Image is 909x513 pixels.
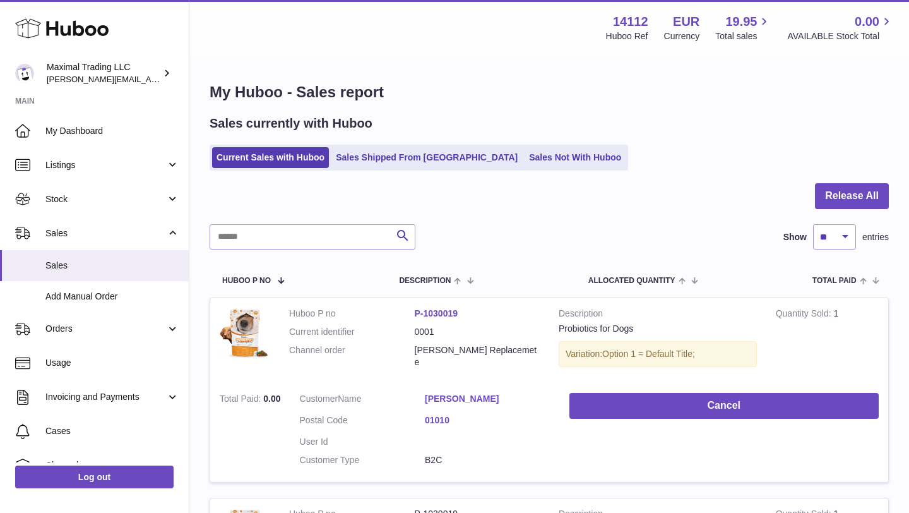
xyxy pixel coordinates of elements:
[855,13,879,30] span: 0.00
[812,277,857,285] span: Total paid
[300,393,425,408] dt: Name
[45,459,179,471] span: Channels
[569,393,879,419] button: Cancel
[47,74,253,84] span: [PERSON_NAME][EMAIL_ADDRESS][DOMAIN_NAME]
[588,277,675,285] span: ALLOCATED Quantity
[725,13,757,30] span: 19.95
[289,326,415,338] dt: Current identifier
[862,231,889,243] span: entries
[559,341,757,367] div: Variation:
[715,30,771,42] span: Total sales
[300,454,425,466] dt: Customer Type
[263,394,280,404] span: 0.00
[787,13,894,42] a: 0.00 AVAILABLE Stock Total
[602,349,695,359] span: Option 1 = Default Title;
[425,414,550,426] a: 01010
[222,277,271,285] span: Huboo P no
[300,436,425,448] dt: User Id
[559,308,757,323] strong: Description
[787,30,894,42] span: AVAILABLE Stock Total
[45,260,179,272] span: Sales
[815,183,889,209] button: Release All
[45,125,179,137] span: My Dashboard
[220,394,263,407] strong: Total Paid
[210,115,372,132] h2: Sales currently with Huboo
[210,82,889,102] h1: My Huboo - Sales report
[606,30,648,42] div: Huboo Ref
[664,30,700,42] div: Currency
[425,454,550,466] dd: B2C
[300,394,338,404] span: Customer
[289,308,415,320] dt: Huboo P no
[559,323,757,335] div: Probiotics for Dogs
[715,13,771,42] a: 19.95 Total sales
[415,308,458,318] a: P-1030019
[15,64,34,83] img: scott@scottkanacher.com
[45,291,179,303] span: Add Manual Order
[415,344,540,368] dd: [PERSON_NAME] Replacemete
[45,323,166,335] span: Orders
[783,231,807,243] label: Show
[289,344,415,368] dt: Channel order
[399,277,451,285] span: Description
[613,13,648,30] strong: 14112
[673,13,699,30] strong: EUR
[45,159,166,171] span: Listings
[45,227,166,239] span: Sales
[415,326,540,338] dd: 0001
[47,61,160,85] div: Maximal Trading LLC
[331,147,522,168] a: Sales Shipped From [GEOGRAPHIC_DATA]
[212,147,329,168] a: Current Sales with Huboo
[220,308,270,358] img: ProbioticsInfographicsDesign-01.jpg
[300,414,425,430] dt: Postal Code
[776,308,834,322] strong: Quantity Sold
[525,147,626,168] a: Sales Not With Huboo
[45,391,166,403] span: Invoicing and Payments
[45,193,166,205] span: Stock
[45,357,179,369] span: Usage
[45,425,179,437] span: Cases
[425,393,550,405] a: [PERSON_NAME]
[766,298,888,384] td: 1
[15,466,174,488] a: Log out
